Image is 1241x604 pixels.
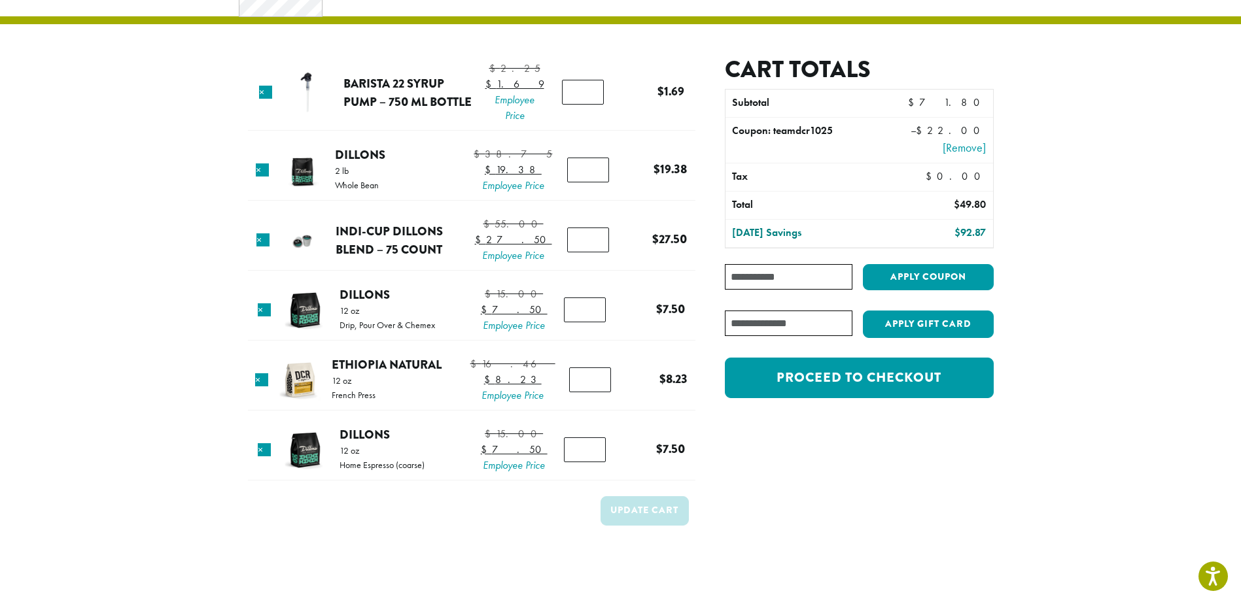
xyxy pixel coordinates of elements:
[659,370,666,388] span: $
[485,287,543,301] bdi: 15.00
[281,149,323,192] img: Dillons
[335,180,379,190] p: Whole Bean
[340,286,390,303] a: Dillons
[475,248,552,263] span: Employee Price
[343,75,472,110] a: Barista 22 Syrup Pump – 750 ml bottle
[470,388,555,403] span: Employee Price
[601,496,689,526] button: Update cart
[654,160,660,178] span: $
[926,169,937,183] span: $
[340,460,425,469] p: Home Espresso (coarse)
[335,146,385,163] a: Dillons
[336,222,443,258] a: Indi-Cup Dillons Blend – 75 count
[654,160,687,178] bdi: 19.38
[485,163,496,176] span: $
[332,390,376,399] p: French Press
[335,166,379,175] p: 2 lb
[475,233,486,246] span: $
[657,82,664,100] span: $
[340,306,435,315] p: 12 oz
[474,147,552,161] bdi: 38.75
[481,443,548,456] bdi: 7.50
[485,77,497,91] span: $
[483,217,544,231] bdi: 55.00
[652,230,687,248] bdi: 27.50
[340,426,390,443] a: Dillons
[567,227,609,252] input: Product quantity
[725,118,886,163] th: Coupon: teamdcr1025
[481,303,492,316] span: $
[725,220,886,247] th: [DATE] Savings
[279,359,321,401] img: Ethiopia Natural
[485,427,543,441] bdi: 15.00
[656,440,663,458] span: $
[908,95,919,109] span: $
[481,303,548,316] bdi: 7.50
[340,446,425,455] p: 12 oz
[656,300,663,318] span: $
[954,226,960,239] span: $
[725,192,886,219] th: Total
[954,197,960,211] span: $
[484,373,495,386] span: $
[489,61,540,75] bdi: 2.25
[481,443,492,456] span: $
[484,373,542,386] bdi: 8.23
[281,219,324,261] img: Indi-Cup Dillons Blend - 75 count
[255,373,268,386] a: Remove this item
[475,233,552,246] bdi: 27.50
[287,71,329,114] img: Barista 22 Syrup Pump - 750 ml bottle
[485,427,496,441] span: $
[725,358,993,398] a: Proceed to checkout
[481,318,548,333] span: Employee Price
[259,86,272,99] a: Remove this item
[340,320,435,329] p: Drip, Pour Over & Chemex
[954,197,986,211] bdi: 49.80
[485,77,544,91] bdi: 1.69
[569,367,611,392] input: Product quantity
[652,230,659,248] span: $
[483,217,495,231] span: $
[863,264,994,291] button: Apply coupon
[564,437,606,462] input: Product quantity
[284,289,326,331] img: Dillons
[892,139,986,156] a: Remove teamdcr1025 coupon
[485,287,496,301] span: $
[863,310,994,338] button: Apply Gift Card
[481,458,548,473] span: Employee Price
[474,178,552,193] span: Employee Price
[564,297,606,322] input: Product quantity
[916,124,986,137] span: 22.00
[656,440,685,458] bdi: 7.50
[485,92,544,124] span: Employee Price
[725,90,886,117] th: Subtotal
[656,300,685,318] bdi: 7.50
[725,56,993,84] h2: Cart totals
[470,357,555,371] bdi: 16.46
[485,163,542,176] bdi: 19.38
[954,226,986,239] bdi: 92.87
[258,443,271,456] a: Remove this item
[657,82,684,100] bdi: 1.69
[284,429,326,471] img: Dillons
[489,61,500,75] span: $
[474,147,485,161] span: $
[567,158,609,182] input: Product quantity
[886,118,992,163] td: –
[916,124,927,137] span: $
[659,370,688,388] bdi: 8.23
[470,357,481,371] span: $
[258,303,271,316] a: Remove this item
[562,80,604,105] input: Product quantity
[332,356,442,373] a: Ethiopia Natural
[926,169,987,183] bdi: 0.00
[725,163,915,191] th: Tax
[256,233,270,246] a: Remove this item
[332,376,376,385] p: 12 oz
[908,95,986,109] bdi: 71.80
[256,163,269,176] a: Remove this item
